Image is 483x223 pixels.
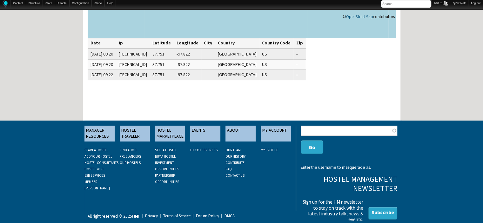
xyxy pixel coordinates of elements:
a: FAQ [225,167,232,171]
td: US [259,70,294,80]
a: Subscribe [368,207,397,220]
td: - [293,70,306,80]
a: MEMBER [PERSON_NAME] [84,180,110,190]
a: SELL A HOSTEL [155,148,177,152]
a: HOSTEL TRAVELER [120,126,150,141]
a: START A HOSTEL [84,148,108,152]
a: OpenStreetMap [346,14,373,19]
td: [DATE] 09:22 [88,70,116,80]
td: [TECHNICAL_ID] [116,70,150,80]
div: Enter the username to masquerade as. [301,165,397,170]
img: Home [3,0,8,8]
th: Date [88,38,116,49]
h3: Hostel Management Newsletter [301,175,397,193]
a: Forum Policy [191,214,219,218]
a: UNCONFERENCES [190,148,218,152]
a: ABOUT [225,126,256,141]
a: MY ACCOUNT [261,126,291,141]
td: [DATE] 09:20 [88,59,116,70]
td: [DATE] 09:20 [88,49,116,60]
a: INVESTMENT OPPORTUNITIES [155,161,179,171]
td: - [293,59,306,70]
td: US [259,59,294,70]
a: FIND A JOB [120,148,136,152]
th: Latitude [150,38,174,49]
td: -97.822 [174,49,201,60]
td: [GEOGRAPHIC_DATA] [215,59,259,70]
td: [TECHNICAL_ID] [116,59,150,70]
a: DMCA [220,214,235,218]
th: City [201,38,215,49]
td: [GEOGRAPHIC_DATA] [215,70,259,80]
a: OUR TEAM [225,148,241,152]
td: 37.751 [150,59,174,70]
a: B2B SERVICES [84,173,105,178]
a: EVENTS [190,126,220,141]
td: 37.751 [150,70,174,80]
th: Longitude [174,38,201,49]
td: -97.822 [174,59,201,70]
a: HOSTEL WIKI [84,167,104,171]
a: CONTACT US [225,173,245,178]
button: Go [301,140,323,154]
a: ADD YOUR HOSTEL [84,154,112,159]
p: All right reserved © 2025 [88,213,139,220]
a: Privacy [141,214,158,218]
a: HOSTEL CONSULTANTS [84,161,118,165]
a: My Profile [261,148,278,152]
input: Search [381,0,431,8]
td: 37.751 [150,49,174,60]
a: HOSTEL MARKETPLACE [155,126,185,141]
td: US [259,49,294,60]
th: Country [215,38,259,49]
p: Sign up for the HM newsletter to stay on track with the latest industry talk, news & events. [301,199,363,222]
a: BUY A HOSTEL [155,154,176,159]
a: CONTRIBUTE [225,161,245,165]
th: Zip [293,38,306,49]
a: OUR HOSTELS [120,161,141,165]
td: - [293,49,306,60]
strong: HMI [132,213,139,219]
a: PARTNERSHIP OPPORTUNITIES [155,173,179,184]
th: Country Code [259,38,294,49]
th: Ip [116,38,150,49]
td: [GEOGRAPHIC_DATA] [215,49,259,60]
td: [TECHNICAL_ID] [116,49,150,60]
a: OUR HISTORY [225,154,245,159]
a: Terms of Service [159,214,191,218]
td: -97.822 [174,70,201,80]
a: FREELANCERS [120,154,141,159]
a: MANAGER RESOURCES [84,126,115,141]
div: © contributors [343,15,395,19]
